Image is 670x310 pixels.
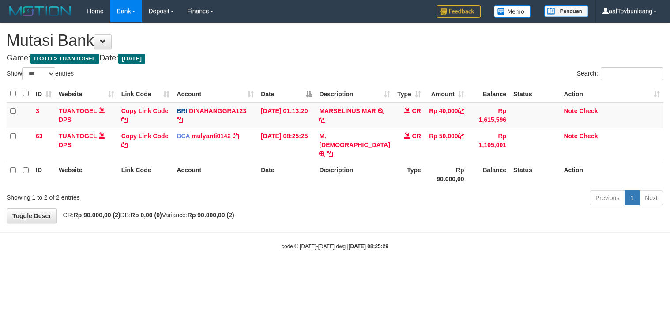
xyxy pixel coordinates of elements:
span: BRI [177,107,187,114]
a: Note [564,107,577,114]
a: 1 [625,190,640,205]
th: Balance [468,85,510,102]
td: Rp 50,000 [425,128,468,162]
th: Type [394,162,425,187]
a: Check [579,107,598,114]
a: Check [579,132,598,140]
td: DPS [55,128,118,162]
span: ITOTO > TUANTOGEL [30,54,99,64]
a: MARSELINUS MAR [319,107,376,114]
td: Rp 1,105,001 [468,128,510,162]
span: CR [412,132,421,140]
td: DPS [55,102,118,128]
strong: Rp 90.000,00 (2) [74,212,120,219]
a: Copy Rp 50,000 to clipboard [458,132,464,140]
a: Note [564,132,577,140]
td: Rp 1,615,596 [468,102,510,128]
th: Description: activate to sort column ascending [316,85,393,102]
a: Previous [590,190,625,205]
span: 3 [36,107,39,114]
th: Balance [468,162,510,187]
th: Status [510,85,560,102]
a: TUANTOGEL [59,132,97,140]
th: Link Code: activate to sort column ascending [118,85,173,102]
h4: Game: Date: [7,54,663,63]
a: Toggle Descr [7,208,57,223]
th: Link Code [118,162,173,187]
th: Action [560,162,663,187]
img: Feedback.jpg [437,5,481,18]
th: Action: activate to sort column ascending [560,85,663,102]
td: Rp 40,000 [425,102,468,128]
span: CR: DB: Variance: [59,212,234,219]
input: Search: [601,67,663,80]
th: ID: activate to sort column ascending [32,85,55,102]
select: Showentries [22,67,55,80]
a: M. [DEMOGRAPHIC_DATA] [319,132,390,148]
a: Next [639,190,663,205]
a: Copy DINAHANGGRA123 to clipboard [177,116,183,123]
td: [DATE] 08:25:25 [257,128,316,162]
span: [DATE] [118,54,145,64]
th: Type: activate to sort column ascending [394,85,425,102]
span: CR [412,107,421,114]
small: code © [DATE]-[DATE] dwg | [282,243,388,250]
th: Account [173,162,257,187]
img: Button%20Memo.svg [494,5,531,18]
a: Copy Link Code [121,107,169,123]
th: Account: activate to sort column ascending [173,85,257,102]
th: Date: activate to sort column descending [257,85,316,102]
th: Amount: activate to sort column ascending [425,85,468,102]
div: Showing 1 to 2 of 2 entries [7,189,273,202]
strong: Rp 90.000,00 (2) [188,212,234,219]
a: TUANTOGEL [59,107,97,114]
a: DINAHANGGRA123 [189,107,246,114]
a: Copy M. IMAM to clipboard [327,150,333,157]
span: BCA [177,132,190,140]
th: Date [257,162,316,187]
td: [DATE] 01:13:20 [257,102,316,128]
span: 63 [36,132,43,140]
th: Status [510,162,560,187]
label: Show entries [7,67,74,80]
th: Website [55,162,118,187]
a: Copy Link Code [121,132,169,148]
h1: Mutasi Bank [7,32,663,49]
img: MOTION_logo.png [7,4,74,18]
th: Website: activate to sort column ascending [55,85,118,102]
th: Description [316,162,393,187]
a: Copy mulyanti0142 to clipboard [233,132,239,140]
label: Search: [577,67,663,80]
a: Copy Rp 40,000 to clipboard [458,107,464,114]
a: mulyanti0142 [192,132,231,140]
th: Rp 90.000,00 [425,162,468,187]
a: Copy MARSELINUS MAR to clipboard [319,116,325,123]
th: ID [32,162,55,187]
strong: [DATE] 08:25:29 [349,243,388,250]
img: panduan.png [544,5,588,17]
strong: Rp 0,00 (0) [131,212,162,219]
